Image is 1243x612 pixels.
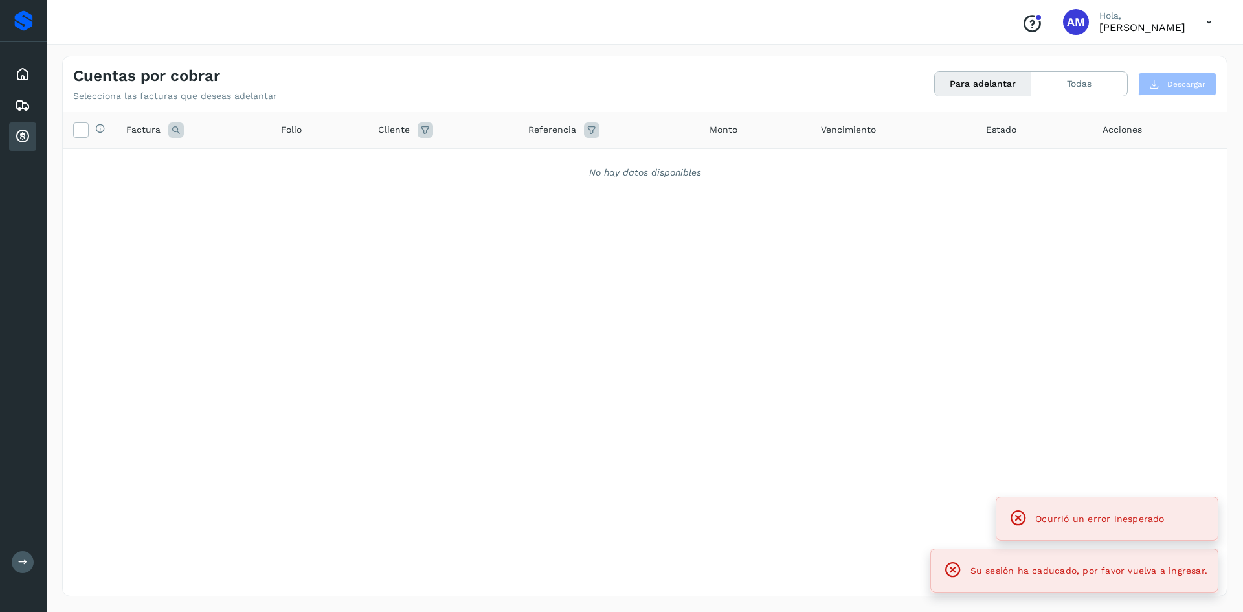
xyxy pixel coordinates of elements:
span: Acciones [1103,123,1142,137]
span: Estado [986,123,1016,137]
div: Inicio [9,60,36,89]
span: Monto [710,123,737,137]
span: Cliente [378,123,410,137]
p: Hola, [1099,10,1185,21]
div: Embarques [9,91,36,120]
h4: Cuentas por cobrar [73,67,220,85]
span: Vencimiento [821,123,876,137]
p: Selecciona las facturas que deseas adelantar [73,91,277,102]
button: Descargar [1138,73,1216,96]
button: Para adelantar [935,72,1031,96]
span: Descargar [1167,78,1205,90]
div: No hay datos disponibles [80,166,1210,179]
span: Ocurrió un error inesperado [1035,514,1164,524]
span: Su sesión ha caducado, por favor vuelva a ingresar. [970,565,1207,576]
span: Referencia [528,123,576,137]
button: Todas [1031,72,1127,96]
span: Folio [281,123,302,137]
span: Factura [126,123,161,137]
p: ANGEL MIGUEL RAMIREZ [1099,21,1185,34]
div: Cuentas por cobrar [9,122,36,151]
